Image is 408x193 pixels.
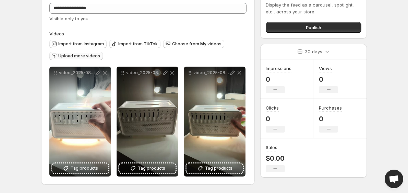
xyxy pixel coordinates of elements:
[306,24,321,31] span: Publish
[71,165,98,172] span: Tag products
[319,75,338,83] p: 0
[266,104,279,111] h3: Clicks
[193,70,229,76] p: video_2025-08-28_16-33-21
[266,144,277,151] h3: Sales
[49,40,107,48] button: Import from Instagram
[266,75,291,83] p: 0
[138,165,165,172] span: Tag products
[319,115,342,123] p: 0
[205,165,232,172] span: Tag products
[117,67,178,177] div: video_2025-08-28_16-33-18Tag products
[319,65,332,72] h3: Views
[184,67,245,177] div: video_2025-08-28_16-33-21Tag products
[49,52,103,60] button: Upload more videos
[266,154,285,162] p: $0.00
[49,31,64,36] span: Videos
[187,163,243,173] button: Tag products
[126,70,162,76] p: video_2025-08-28_16-33-18
[266,65,291,72] h3: Impressions
[59,70,95,76] p: video_2025-08-28_16-33-13
[58,53,100,59] span: Upload more videos
[49,16,89,21] span: Visible only to you.
[119,163,176,173] button: Tag products
[266,1,361,15] p: Display the feed as a carousel, spotlight, etc., across your store.
[118,41,158,47] span: Import from TikTok
[109,40,160,48] button: Import from TikTok
[319,104,342,111] h3: Purchases
[305,48,322,55] p: 30 days
[172,41,221,47] span: Choose from My videos
[52,163,108,173] button: Tag products
[266,22,361,33] button: Publish
[385,170,403,188] a: Open chat
[58,41,104,47] span: Import from Instagram
[49,67,111,177] div: video_2025-08-28_16-33-13Tag products
[266,115,285,123] p: 0
[163,40,224,48] button: Choose from My videos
